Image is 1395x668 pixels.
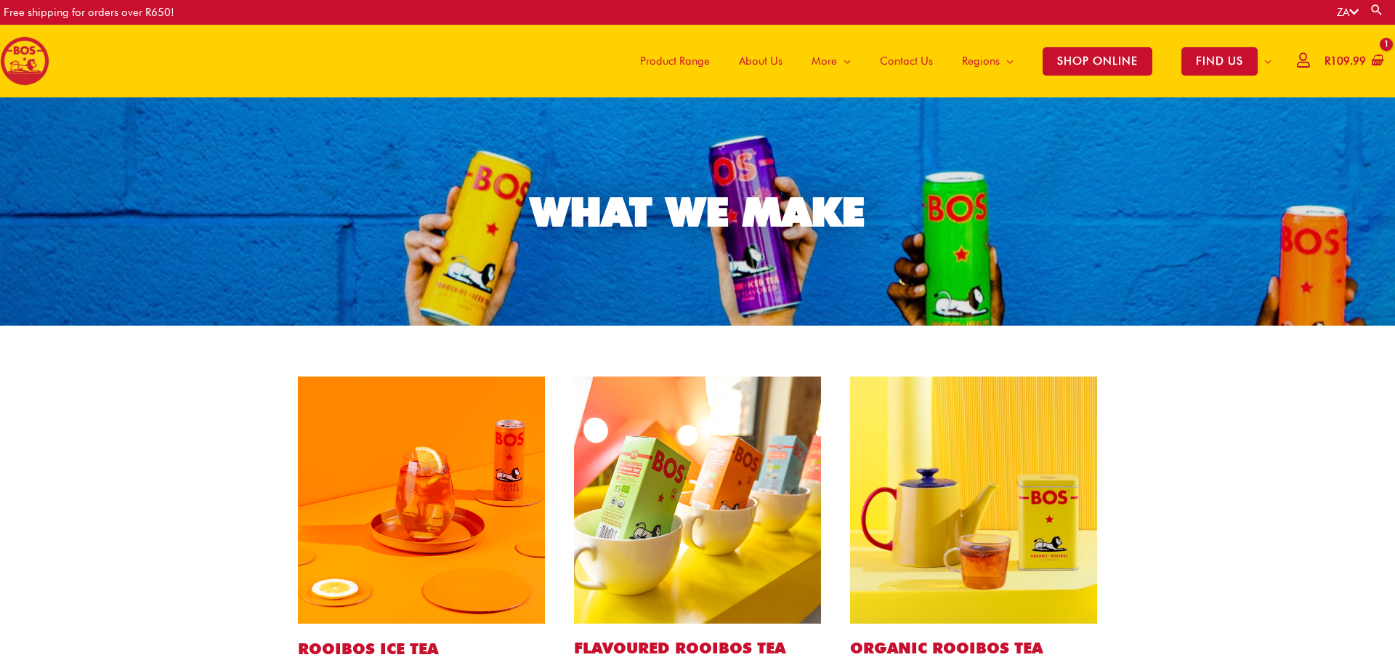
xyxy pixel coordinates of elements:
[962,39,1000,83] span: Regions
[947,25,1028,97] a: Regions
[530,192,865,232] div: WHAT WE MAKE
[880,39,933,83] span: Contact Us
[626,25,724,97] a: Product Range
[574,638,821,658] h2: Flavoured ROOIBOS TEA
[1337,6,1359,19] a: ZA
[812,39,837,83] span: More
[1043,47,1152,76] span: SHOP ONLINE
[797,25,865,97] a: More
[640,39,710,83] span: Product Range
[724,25,797,97] a: About Us
[1181,47,1258,76] span: FIND US
[1028,25,1167,97] a: SHOP ONLINE
[298,638,545,659] h1: ROOIBOS ICE TEA
[865,25,947,97] a: Contact Us
[615,25,1286,97] nav: Site Navigation
[739,39,783,83] span: About Us
[1325,55,1330,68] span: R
[1370,3,1384,17] a: Search button
[850,638,1097,658] h2: Organic ROOIBOS TEA
[1325,55,1366,68] bdi: 109.99
[1322,45,1384,78] a: View Shopping Cart, 1 items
